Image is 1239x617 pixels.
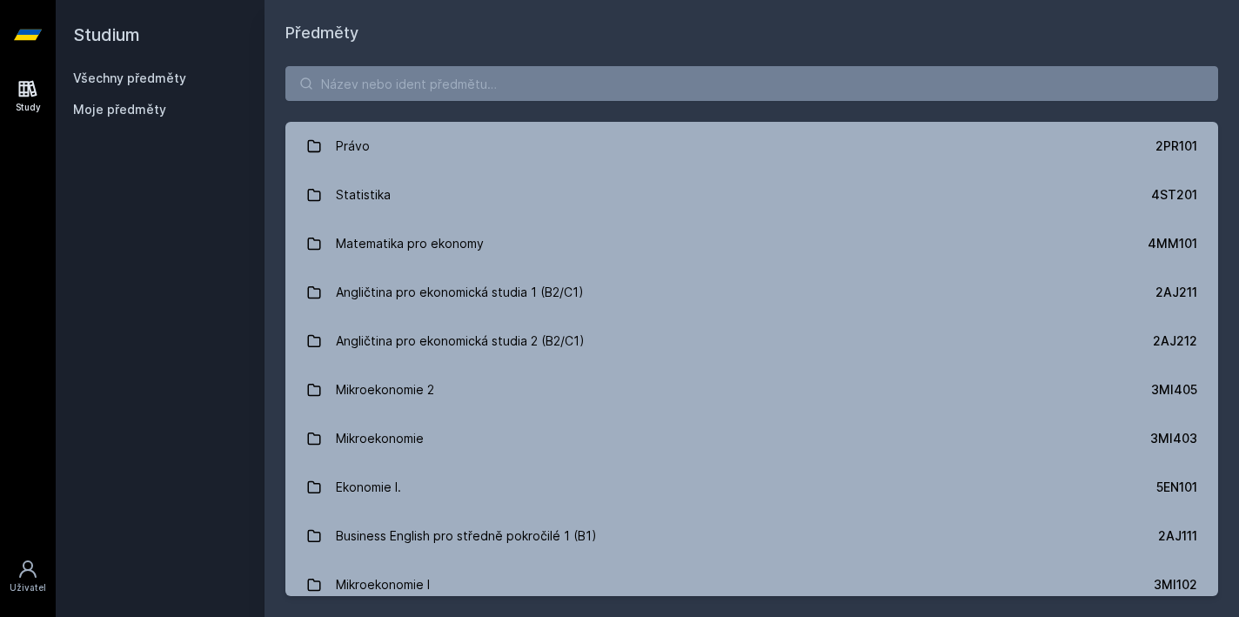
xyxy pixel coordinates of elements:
[1148,235,1197,252] div: 4MM101
[285,171,1218,219] a: Statistika 4ST201
[16,101,41,114] div: Study
[1151,381,1197,399] div: 3MI405
[336,129,370,164] div: Právo
[336,275,584,310] div: Angličtina pro ekonomická studia 1 (B2/C1)
[336,470,401,505] div: Ekonomie I.
[1155,284,1197,301] div: 2AJ211
[1155,137,1197,155] div: 2PR101
[285,66,1218,101] input: Název nebo ident předmětu…
[73,101,166,118] span: Moje předměty
[285,219,1218,268] a: Matematika pro ekonomy 4MM101
[336,372,434,407] div: Mikroekonomie 2
[285,21,1218,45] h1: Předměty
[285,122,1218,171] a: Právo 2PR101
[336,519,597,553] div: Business English pro středně pokročilé 1 (B1)
[1151,186,1197,204] div: 4ST201
[73,70,186,85] a: Všechny předměty
[3,70,52,123] a: Study
[1154,576,1197,594] div: 3MI102
[1158,527,1197,545] div: 2AJ111
[285,317,1218,366] a: Angličtina pro ekonomická studia 2 (B2/C1) 2AJ212
[285,463,1218,512] a: Ekonomie I. 5EN101
[3,550,52,603] a: Uživatel
[336,421,424,456] div: Mikroekonomie
[285,366,1218,414] a: Mikroekonomie 2 3MI405
[1150,430,1197,447] div: 3MI403
[285,512,1218,560] a: Business English pro středně pokročilé 1 (B1) 2AJ111
[285,414,1218,463] a: Mikroekonomie 3MI403
[10,581,46,594] div: Uživatel
[336,178,391,212] div: Statistika
[1153,332,1197,350] div: 2AJ212
[336,324,585,359] div: Angličtina pro ekonomická studia 2 (B2/C1)
[336,226,484,261] div: Matematika pro ekonomy
[1156,479,1197,496] div: 5EN101
[285,560,1218,609] a: Mikroekonomie I 3MI102
[336,567,430,602] div: Mikroekonomie I
[285,268,1218,317] a: Angličtina pro ekonomická studia 1 (B2/C1) 2AJ211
